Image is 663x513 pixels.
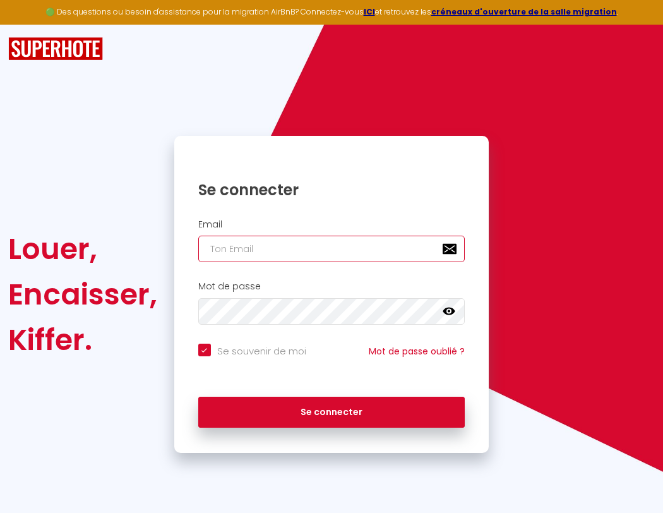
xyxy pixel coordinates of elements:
[8,317,157,363] div: Kiffer.
[364,6,375,17] a: ICI
[8,37,103,61] img: SuperHote logo
[369,345,465,358] a: Mot de passe oublié ?
[198,397,465,428] button: Se connecter
[8,272,157,317] div: Encaisser,
[198,236,465,262] input: Ton Email
[198,180,465,200] h1: Se connecter
[198,281,465,292] h2: Mot de passe
[198,219,465,230] h2: Email
[8,226,157,272] div: Louer,
[431,6,617,17] a: créneaux d'ouverture de la salle migration
[10,5,48,43] button: Ouvrir le widget de chat LiveChat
